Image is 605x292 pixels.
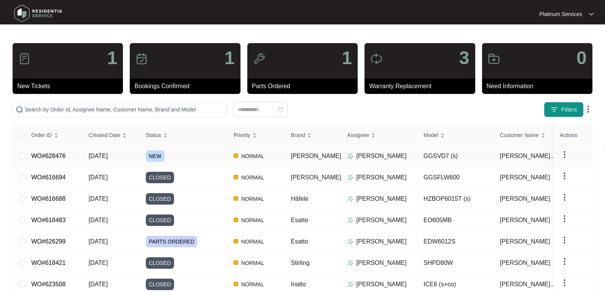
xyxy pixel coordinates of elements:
p: [PERSON_NAME] [357,258,407,268]
p: 3 [459,49,469,67]
td: GGSVD7 (s) [418,145,494,167]
img: Assigner Icon [347,239,353,245]
span: NEW [146,150,165,162]
p: [PERSON_NAME] [357,173,407,182]
p: Warranty Replacement [369,82,475,91]
p: Bookings Confirmed [134,82,240,91]
span: Esatto [291,238,308,245]
span: [PERSON_NAME] [500,258,550,268]
img: icon [370,53,382,65]
a: WO#618421 [31,260,66,266]
span: CLOSED [146,279,174,290]
img: dropdown arrow [584,105,593,114]
td: HZBOP6015T (s) [418,188,494,210]
th: Customer Name [494,125,570,145]
p: New Tickets [17,82,123,91]
img: dropdown arrow [589,12,594,16]
span: Brand [291,131,305,139]
p: [PERSON_NAME] [357,216,407,225]
a: WO#616688 [31,195,66,202]
p: 1 [224,49,235,67]
span: [PERSON_NAME]... [500,280,555,289]
th: Actions [554,125,592,145]
span: NORMAL [238,216,267,225]
span: [DATE] [89,260,108,266]
span: [DATE] [89,238,108,245]
img: dropdown arrow [560,171,569,181]
span: Inalto [291,281,306,287]
img: icon [253,53,265,65]
td: GGSFLW600 [418,167,494,188]
p: [PERSON_NAME] [357,194,407,203]
input: Search by Order Id, Assignee Name, Customer Name, Brand and Model [25,105,223,114]
span: [DATE] [89,174,108,181]
td: EDW6012S [418,231,494,252]
td: EO605MB [418,210,494,231]
span: [PERSON_NAME] [500,237,550,246]
span: Priority [234,131,250,139]
img: search-icon [16,106,23,113]
span: [PERSON_NAME]... [500,152,555,161]
th: Created Date [82,125,140,145]
th: Assignee [341,125,418,145]
img: dropdown arrow [560,257,569,266]
span: [PERSON_NAME] [500,216,550,225]
span: CLOSED [146,215,174,226]
img: Assigner Icon [347,174,353,181]
span: NORMAL [238,237,267,246]
span: [PERSON_NAME] [291,174,341,181]
th: Status [140,125,227,145]
span: [PERSON_NAME] [500,194,550,203]
span: CLOSED [146,172,174,183]
img: dropdown arrow [560,193,569,202]
span: [DATE] [89,153,108,159]
a: WO#618483 [31,217,66,223]
span: NORMAL [238,280,267,289]
img: Assigner Icon [347,260,353,266]
img: Vercel Logo [234,282,238,286]
img: Vercel Logo [234,239,238,244]
img: residentia service logo [11,2,65,25]
span: PARTS ORDERED [146,236,197,247]
span: CLOSED [146,257,174,269]
img: icon [18,53,31,65]
img: icon [488,53,500,65]
span: NORMAL [238,152,267,161]
img: Vercel Logo [234,175,238,179]
img: Assigner Icon [347,281,353,287]
span: NORMAL [238,173,267,182]
span: [DATE] [89,217,108,223]
img: dropdown arrow [560,236,569,245]
p: Platinum Services [539,10,582,18]
span: NORMAL [238,258,267,268]
p: [PERSON_NAME] [357,237,407,246]
img: dropdown arrow [560,278,569,287]
th: Order ID [25,125,82,145]
img: Vercel Logo [234,260,238,265]
span: Assignee [347,131,369,139]
span: Stirling [291,260,310,266]
span: [PERSON_NAME] [500,173,550,182]
img: dropdown arrow [560,150,569,159]
td: SHPD80W [418,252,494,274]
span: Customer Name [500,131,539,139]
img: Vercel Logo [234,153,238,158]
th: Priority [227,125,285,145]
span: Created Date [89,131,120,139]
a: WO#616694 [31,174,66,181]
span: Esatto [291,217,308,223]
a: WO#626299 [31,238,66,245]
span: [DATE] [89,195,108,202]
a: WO#623508 [31,281,66,287]
p: Need Information [487,82,592,91]
img: dropdown arrow [560,214,569,223]
img: Assigner Icon [347,153,353,159]
p: [PERSON_NAME] [357,152,407,161]
span: CLOSED [146,193,174,205]
button: filter iconFilters [544,102,584,117]
img: Assigner Icon [347,217,353,223]
p: 0 [576,49,587,67]
span: [DATE] [89,281,108,287]
img: Vercel Logo [234,196,238,201]
span: Status [146,131,161,139]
